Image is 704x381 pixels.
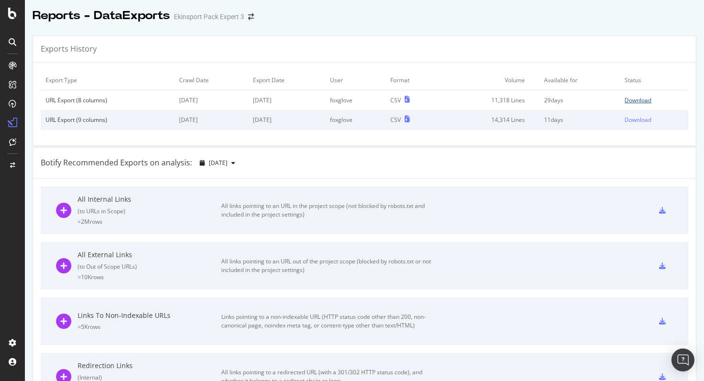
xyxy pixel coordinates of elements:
[625,116,651,124] div: Download
[174,110,248,130] td: [DATE]
[221,202,437,219] div: All links pointing to an URL in the project scope (not blocked by robots.txt and included in the ...
[625,96,651,104] div: Download
[45,96,170,104] div: URL Export (8 columns)
[625,116,683,124] a: Download
[196,155,239,171] button: [DATE]
[659,207,666,214] div: csv-export
[440,90,539,110] td: 11,318 Lines
[625,96,683,104] a: Download
[78,195,221,204] div: All Internal Links
[174,70,248,90] td: Crawl Date
[325,90,386,110] td: foxglove
[440,70,539,90] td: Volume
[221,313,437,330] div: Links pointing to a non-indexable URL (HTTP status code other than 200, non-canonical page, noind...
[386,70,440,90] td: Format
[174,12,244,22] div: Ekinsport Pack Expert 3
[248,110,325,130] td: [DATE]
[539,90,620,110] td: 29 days
[248,70,325,90] td: Export Date
[671,348,694,371] div: Open Intercom Messenger
[221,257,437,274] div: All links pointing to an URL out of the project scope (blocked by robots.txt or not included in t...
[248,13,254,20] div: arrow-right-arrow-left
[539,70,620,90] td: Available for
[248,90,325,110] td: [DATE]
[78,311,221,320] div: Links To Non-Indexable URLs
[390,116,401,124] div: CSV
[78,207,221,215] div: ( to URLs in Scope )
[78,250,221,260] div: All External Links
[45,116,170,124] div: URL Export (9 columns)
[41,70,174,90] td: Export Type
[440,110,539,130] td: 14,314 Lines
[78,361,221,370] div: Redirection Links
[174,90,248,110] td: [DATE]
[78,262,221,271] div: ( to Out of Scope URLs )
[325,70,386,90] td: User
[41,44,97,54] div: Exports History
[390,96,401,104] div: CSV
[78,323,221,331] div: = 5K rows
[78,273,221,281] div: = 10K rows
[620,70,688,90] td: Status
[41,157,192,168] div: Botify Recommended Exports on analysis:
[659,373,666,380] div: csv-export
[325,110,386,130] td: foxglove
[659,262,666,269] div: csv-export
[209,159,227,167] span: 2025 Sep. 14th
[78,218,221,226] div: = 2M rows
[33,8,170,24] div: Reports - DataExports
[539,110,620,130] td: 11 days
[659,318,666,325] div: csv-export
